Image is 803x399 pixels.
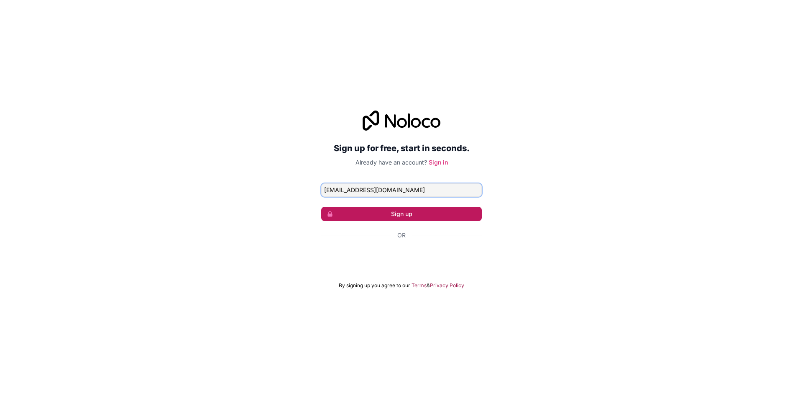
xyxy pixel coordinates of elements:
iframe: Кнопка "Войти с аккаунтом Google" [317,249,486,267]
span: Already have an account? [355,159,427,166]
input: Email address [321,183,482,197]
h2: Sign up for free, start in seconds. [321,141,482,156]
button: Sign up [321,207,482,221]
span: Or [397,231,406,239]
a: Terms [412,282,427,289]
span: & [427,282,430,289]
a: Sign in [429,159,448,166]
a: Privacy Policy [430,282,464,289]
span: By signing up you agree to our [339,282,410,289]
